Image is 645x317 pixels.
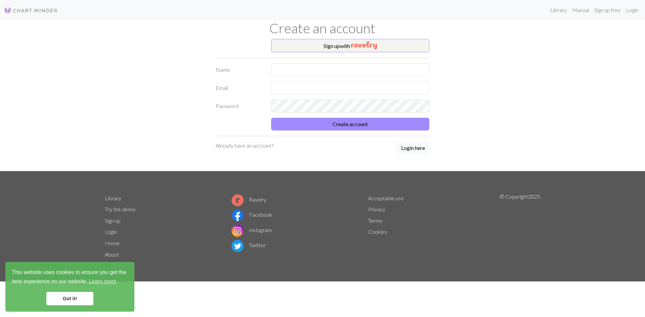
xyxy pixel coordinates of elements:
a: dismiss cookie message [46,292,93,305]
a: learn more about cookies [88,276,117,286]
a: Login [623,3,641,17]
a: Library [105,195,121,201]
a: Twitter [231,242,266,248]
div: cookieconsent [5,262,134,312]
a: Facebook [231,211,272,218]
a: Login here [397,142,429,155]
button: Login here [397,142,429,154]
img: Ravelry [351,41,377,49]
a: Sign up [105,217,121,224]
img: Logo [4,6,58,14]
img: Instagram logo [231,225,244,237]
a: Manual [569,3,592,17]
a: Library [548,3,569,17]
span: This website uses cookies to ensure you get the best experience on our website. [12,268,128,286]
label: Password [212,100,267,112]
img: Ravelry logo [231,194,244,206]
a: Acceptable use [368,195,404,201]
a: Cookies [368,228,387,235]
label: Name [212,63,267,76]
a: Instagram [231,227,272,233]
a: About [105,251,119,258]
a: Login [105,228,117,235]
button: Create account [271,118,429,130]
a: Ravelry [231,196,266,203]
p: Already have an account? [216,142,273,150]
label: Email [212,82,267,94]
a: Home [105,240,120,246]
button: Sign upwith [271,39,429,52]
a: Try the demo [105,206,135,212]
h1: Create an account [101,20,544,36]
a: Terms [368,217,382,224]
img: Facebook logo [231,209,244,221]
a: Sign up free [592,3,623,17]
img: Twitter logo [231,240,244,252]
p: © Copyright 2025 [500,193,540,260]
a: Privacy [368,206,385,212]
